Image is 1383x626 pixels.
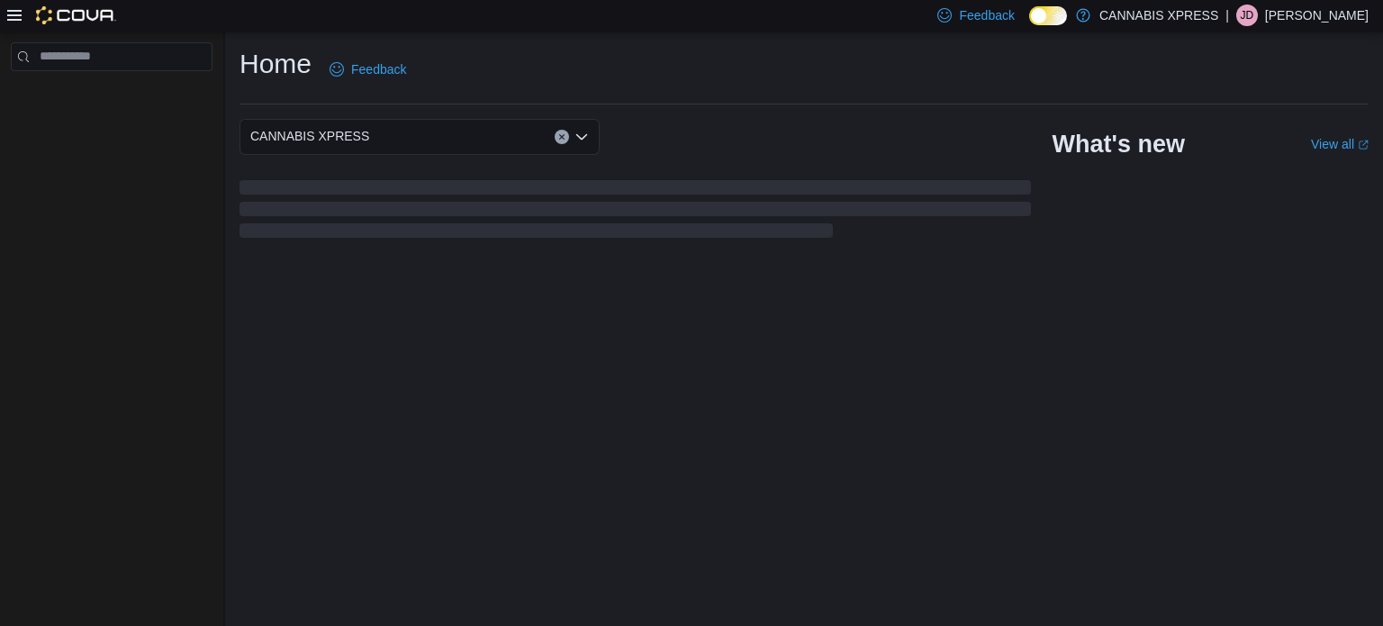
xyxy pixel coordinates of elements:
input: Dark Mode [1029,6,1067,25]
button: Clear input [555,130,569,144]
div: Jordan Desilva [1236,5,1258,26]
p: | [1225,5,1229,26]
h2: What's new [1053,130,1185,159]
a: View allExternal link [1311,137,1369,151]
span: Loading [240,184,1031,241]
p: [PERSON_NAME] [1265,5,1369,26]
img: Cova [36,6,116,24]
span: Feedback [959,6,1014,24]
h1: Home [240,46,312,82]
span: Feedback [351,60,406,78]
a: Feedback [322,51,413,87]
button: Open list of options [574,130,589,144]
span: JD [1241,5,1254,26]
svg: External link [1358,140,1369,150]
p: CANNABIS XPRESS [1099,5,1218,26]
span: CANNABIS XPRESS [250,125,369,147]
span: Dark Mode [1029,25,1030,26]
nav: Complex example [11,75,212,118]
